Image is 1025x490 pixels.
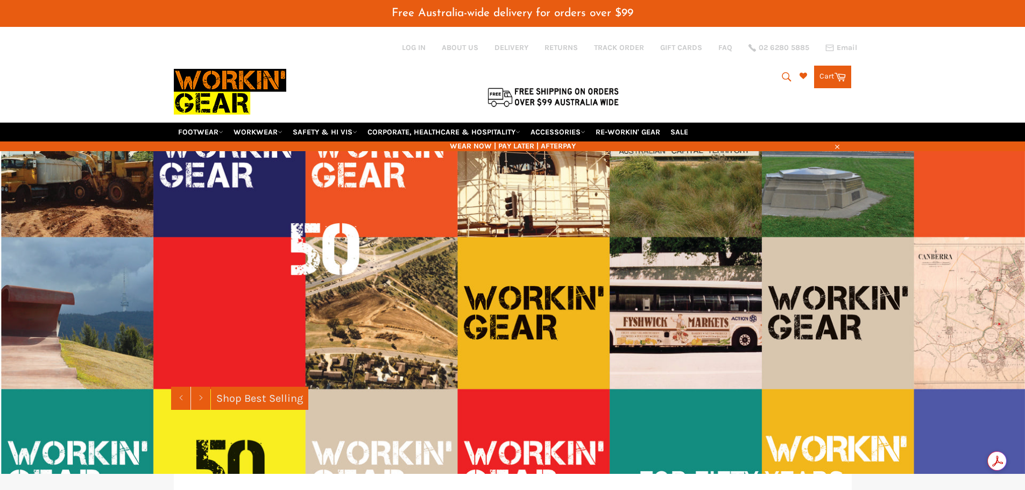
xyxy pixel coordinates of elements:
[174,141,852,151] span: WEAR NOW | PAY LATER | AFTERPAY
[837,44,857,52] span: Email
[174,61,286,122] img: Workin Gear leaders in Workwear, Safety Boots, PPE, Uniforms. Australia's No.1 in Workwear
[402,43,426,52] a: Log in
[442,42,478,53] a: ABOUT US
[363,123,525,141] a: CORPORATE, HEALTHCARE & HOSPITALITY
[211,387,308,410] a: Shop Best Selling
[718,42,732,53] a: FAQ
[748,44,809,52] a: 02 6280 5885
[494,42,528,53] a: DELIVERY
[486,86,620,108] img: Flat $9.95 shipping Australia wide
[759,44,809,52] span: 02 6280 5885
[288,123,362,141] a: SAFETY & HI VIS
[526,123,590,141] a: ACCESSORIES
[392,8,633,19] span: Free Australia-wide delivery for orders over $99
[591,123,665,141] a: RE-WORKIN' GEAR
[229,123,287,141] a: WORKWEAR
[666,123,692,141] a: SALE
[594,42,644,53] a: TRACK ORDER
[814,66,851,88] a: Cart
[174,123,228,141] a: FOOTWEAR
[545,42,578,53] a: RETURNS
[825,44,857,52] a: Email
[660,42,702,53] a: GIFT CARDS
